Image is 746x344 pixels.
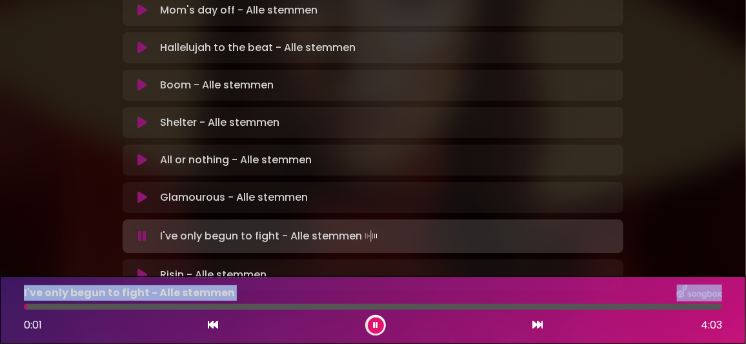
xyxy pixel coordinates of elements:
[24,318,42,332] span: 0:01
[677,285,722,301] img: songbox-logo-white.png
[160,3,318,18] p: Mom's day off - Alle stemmen
[160,190,308,205] p: Glamourous - Alle stemmen
[160,40,356,56] p: Hallelujah to the beat - Alle stemmen
[701,318,722,333] span: 4:03
[160,115,279,130] p: Shelter - Alle stemmen
[160,152,312,168] p: All or nothing - Alle stemmen
[160,77,274,93] p: Boom - Alle stemmen
[24,285,235,301] p: I've only begun to fight - Alle stemmen
[362,227,380,245] img: waveform4.gif
[160,227,380,245] p: I've only begun to fight - Alle stemmen
[160,267,267,283] p: Risin - Alle stemmen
